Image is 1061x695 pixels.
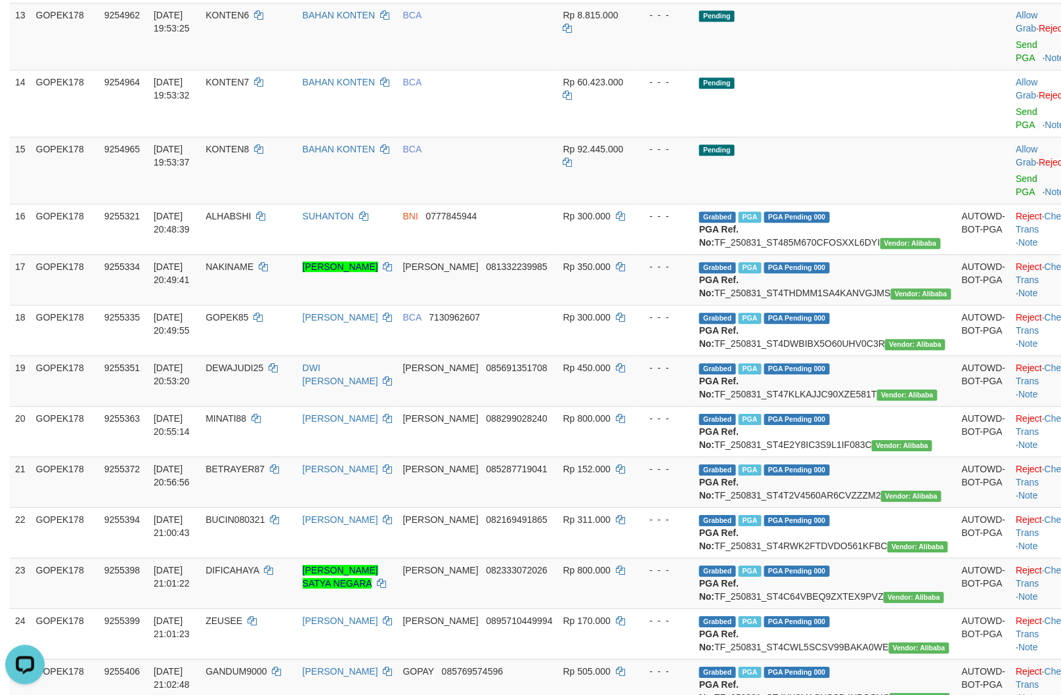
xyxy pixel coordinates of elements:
[403,363,479,373] span: [PERSON_NAME]
[739,616,762,627] span: Marked by baojagad
[1019,288,1039,298] a: Note
[694,204,957,254] td: TF_250831_ST485M670CFOSXXL6DYI
[1019,541,1039,551] a: Note
[154,363,190,386] span: [DATE] 20:53:20
[31,457,99,507] td: GOPEK178
[699,313,736,324] span: Grabbed
[303,10,375,20] a: BAHAN KONTEN
[31,558,99,608] td: GOPEK178
[699,11,735,22] span: Pending
[739,464,762,476] span: Marked by baojagad
[31,507,99,558] td: GOPEK178
[1016,565,1043,575] a: Reject
[403,514,479,525] span: [PERSON_NAME]
[303,211,354,221] a: SUHANTON
[154,77,190,101] span: [DATE] 19:53:32
[303,565,378,589] a: [PERSON_NAME] SATYA NEGARA
[104,666,141,677] span: 9255406
[694,254,957,305] td: TF_250831_ST4THDMM1SA4KANVGJMS
[31,70,99,137] td: GOPEK178
[303,312,378,323] a: [PERSON_NAME]
[206,616,242,626] span: ZEUSEE
[764,313,830,324] span: PGA Pending
[154,666,190,690] span: [DATE] 21:02:48
[104,464,141,474] span: 9255372
[563,413,611,424] span: Rp 800.000
[303,144,375,154] a: BAHAN KONTEN
[699,426,739,450] b: PGA Ref. No:
[563,144,624,154] span: Rp 92.445.000
[881,491,942,502] span: Vendor URL: https://settle4.1velocity.biz
[884,592,944,603] span: Vendor URL: https://settle4.1velocity.biz
[699,527,739,551] b: PGA Ref. No:
[639,614,689,627] div: - - -
[888,541,948,552] span: Vendor URL: https://settle4.1velocity.biz
[487,514,548,525] span: Copy 082169491865 to clipboard
[31,355,99,406] td: GOPEK178
[1016,211,1043,221] a: Reject
[699,667,736,678] span: Grabbed
[303,413,378,424] a: [PERSON_NAME]
[1016,144,1038,168] a: Allow Grab
[206,211,251,221] span: ALHABSHI
[1016,106,1038,130] a: Send PGA
[487,565,548,575] span: Copy 082333072026 to clipboard
[699,616,736,627] span: Grabbed
[563,312,611,323] span: Rp 300.000
[872,440,932,451] span: Vendor URL: https://settle4.1velocity.biz
[957,507,1011,558] td: AUTOWD-BOT-PGA
[10,457,31,507] td: 21
[1016,77,1039,101] span: ·
[1016,173,1038,197] a: Send PGA
[639,361,689,374] div: - - -
[104,261,141,272] span: 9255334
[1019,642,1039,652] a: Note
[563,211,611,221] span: Rp 300.000
[206,464,265,474] span: BETRAYER87
[563,464,611,474] span: Rp 152.000
[31,608,99,659] td: GOPEK178
[694,355,957,406] td: TF_250831_ST47KLKAJJC90XZE581T
[739,363,762,374] span: Marked by baojagad
[739,414,762,425] span: Marked by baojagad
[303,464,378,474] a: [PERSON_NAME]
[303,514,378,525] a: [PERSON_NAME]
[10,608,31,659] td: 24
[885,339,945,350] span: Vendor URL: https://settle4.1velocity.biz
[739,313,762,324] span: Marked by baojagad
[694,608,957,659] td: TF_250831_ST4CWL5SCSV99BAKA0WE
[699,477,739,501] b: PGA Ref. No:
[31,204,99,254] td: GOPEK178
[104,144,141,154] span: 9254965
[639,210,689,223] div: - - -
[891,288,951,300] span: Vendor URL: https://settle4.1velocity.biz
[429,312,480,323] span: Copy 7130962607 to clipboard
[639,311,689,324] div: - - -
[154,514,190,538] span: [DATE] 21:00:43
[1016,464,1043,474] a: Reject
[206,413,246,424] span: MINATI88
[957,204,1011,254] td: AUTOWD-BOT-PGA
[31,254,99,305] td: GOPEK178
[563,565,611,575] span: Rp 800.000
[206,666,267,677] span: GANDUM9000
[206,363,263,373] span: DEWAJUDI25
[699,578,739,602] b: PGA Ref. No:
[563,10,618,20] span: Rp 8.815.000
[31,406,99,457] td: GOPEK178
[694,507,957,558] td: TF_250831_ST4RWK2FTDVDO561KFBC
[403,565,479,575] span: [PERSON_NAME]
[403,10,422,20] span: BCA
[639,143,689,156] div: - - -
[957,254,1011,305] td: AUTOWD-BOT-PGA
[10,254,31,305] td: 17
[694,457,957,507] td: TF_250831_ST4T2V4560AR6CVZZZM2
[403,261,479,272] span: [PERSON_NAME]
[31,3,99,70] td: GOPEK178
[303,363,378,386] a: DWI [PERSON_NAME]
[739,667,762,678] span: Marked by baojagad
[639,665,689,678] div: - - -
[104,565,141,575] span: 9255398
[403,211,418,221] span: BNI
[403,616,479,626] span: [PERSON_NAME]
